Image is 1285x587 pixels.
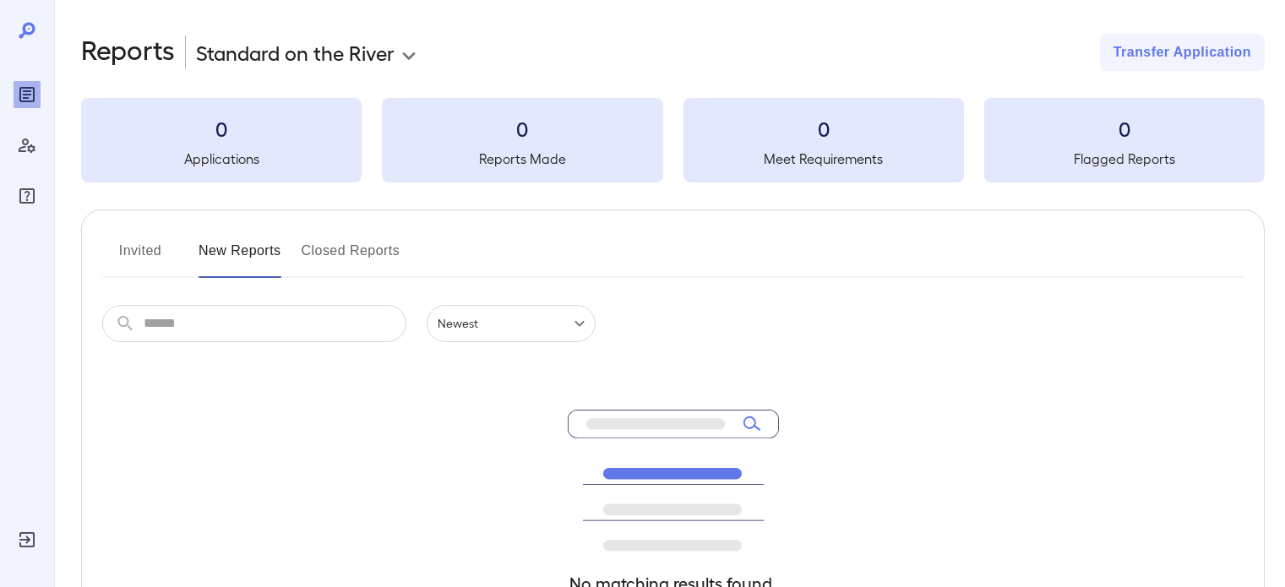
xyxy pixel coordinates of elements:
[81,149,362,169] h5: Applications
[984,115,1265,142] h3: 0
[196,39,395,66] p: Standard on the River
[683,115,964,142] h3: 0
[984,149,1265,169] h5: Flagged Reports
[683,149,964,169] h5: Meet Requirements
[14,81,41,108] div: Reports
[14,132,41,159] div: Manage Users
[427,305,596,342] div: Newest
[302,237,400,278] button: Closed Reports
[81,115,362,142] h3: 0
[382,149,662,169] h5: Reports Made
[102,237,178,278] button: Invited
[382,115,662,142] h3: 0
[81,98,1265,182] summary: 0Applications0Reports Made0Meet Requirements0Flagged Reports
[14,526,41,553] div: Log Out
[199,237,281,278] button: New Reports
[14,182,41,209] div: FAQ
[1100,34,1265,71] button: Transfer Application
[81,34,175,71] h2: Reports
